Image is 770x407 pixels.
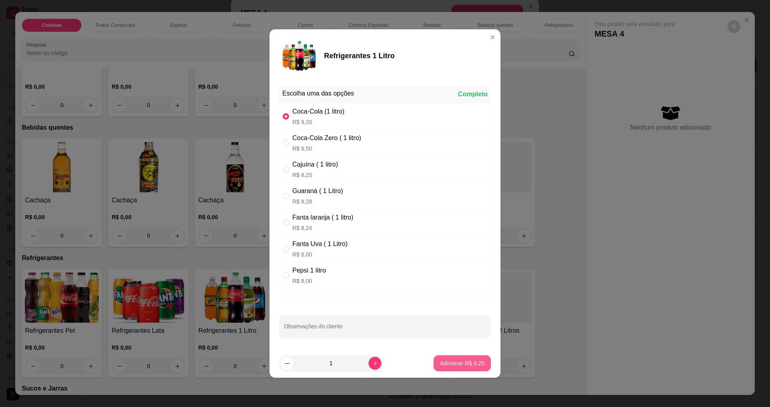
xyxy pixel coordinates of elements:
div: Fanta laranja ( 1 litro) [292,213,353,222]
p: R$ 8,00 [292,250,348,258]
p: R$ 9,20 [292,118,344,126]
div: Coca-Cola (1 litro) [292,107,344,116]
p: R$ 8,28 [292,197,343,206]
div: Fanta Uva ( 1 Litro) [292,239,348,249]
input: Observações do cliente [284,326,486,334]
div: Escolha uma das opções [282,89,354,98]
img: product-image [279,36,319,76]
button: increase-product-quantity [369,357,381,370]
p: Adicionar R$ 9,20 [440,359,484,367]
p: R$ 8,00 [292,277,326,285]
button: Close [486,31,499,44]
div: Guaraná ( 1 Litro) [292,186,343,196]
p: R$ 9,50 [292,144,361,153]
p: R$ 8,24 [292,224,353,232]
div: Pepsi 1 litro [292,266,326,275]
div: Cajuína ( 1 litro) [292,160,338,169]
div: Completo [458,90,488,99]
button: decrease-product-quantity [281,357,294,370]
div: Coca-Cola Zero ( 1 litro) [292,133,361,143]
p: R$ 8,25 [292,171,338,179]
button: Adicionar R$ 9,20 [434,355,491,371]
div: Refrigerantes 1 Litro [324,50,395,61]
